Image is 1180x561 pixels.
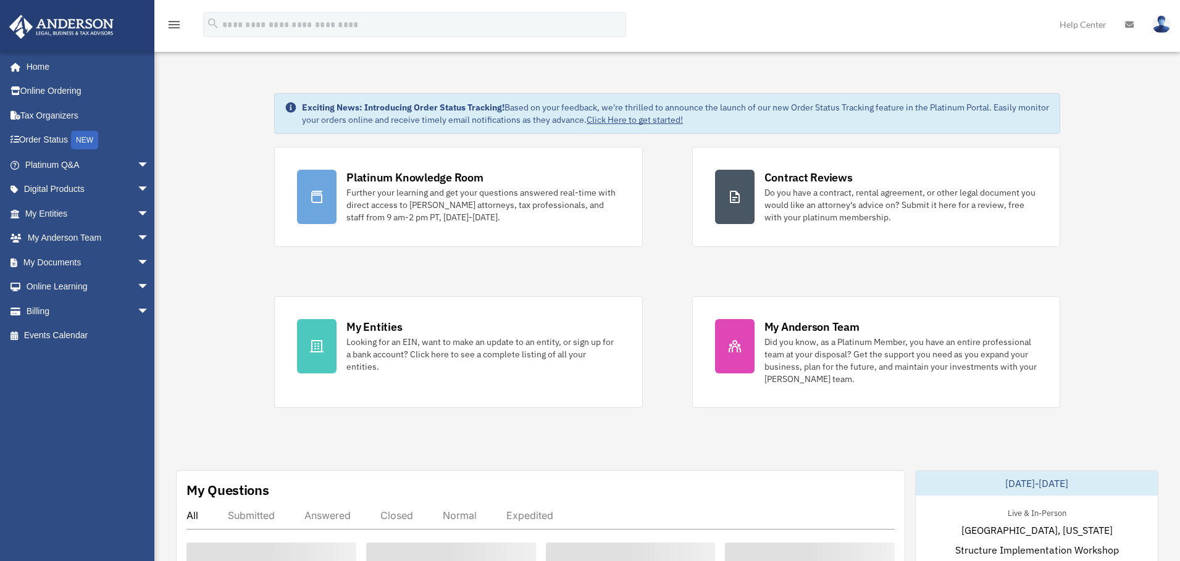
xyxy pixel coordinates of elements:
a: Online Ordering [9,79,168,104]
a: Order StatusNEW [9,128,168,153]
div: Submitted [228,509,275,522]
a: My Documentsarrow_drop_down [9,250,168,275]
span: arrow_drop_down [137,177,162,202]
span: arrow_drop_down [137,201,162,226]
div: Expedited [506,509,553,522]
a: Click Here to get started! [587,114,683,125]
div: Based on your feedback, we're thrilled to announce the launch of our new Order Status Tracking fe... [302,101,1050,126]
a: Platinum Q&Aarrow_drop_down [9,152,168,177]
div: Looking for an EIN, want to make an update to an entity, or sign up for a bank account? Click her... [346,336,619,373]
a: Billingarrow_drop_down [9,299,168,323]
div: NEW [71,131,98,149]
a: menu [167,22,182,32]
i: menu [167,17,182,32]
a: Online Learningarrow_drop_down [9,275,168,299]
a: My Anderson Teamarrow_drop_down [9,226,168,251]
div: [DATE]-[DATE] [916,471,1158,496]
div: Contract Reviews [764,170,853,185]
a: Events Calendar [9,323,168,348]
a: My Anderson Team Did you know, as a Platinum Member, you have an entire professional team at your... [692,296,1060,408]
div: Answered [304,509,351,522]
div: Live & In-Person [998,505,1076,518]
div: Normal [443,509,477,522]
img: Anderson Advisors Platinum Portal [6,15,117,39]
a: My Entities Looking for an EIN, want to make an update to an entity, or sign up for a bank accoun... [274,296,642,408]
div: Closed [380,509,413,522]
div: My Questions [186,481,269,499]
span: arrow_drop_down [137,250,162,275]
i: search [206,17,220,30]
span: arrow_drop_down [137,299,162,324]
a: Tax Organizers [9,103,168,128]
strong: Exciting News: Introducing Order Status Tracking! [302,102,504,113]
div: Did you know, as a Platinum Member, you have an entire professional team at your disposal? Get th... [764,336,1037,385]
span: arrow_drop_down [137,152,162,178]
a: Home [9,54,162,79]
div: My Entities [346,319,402,335]
a: My Entitiesarrow_drop_down [9,201,168,226]
div: Do you have a contract, rental agreement, or other legal document you would like an attorney's ad... [764,186,1037,223]
div: Further your learning and get your questions answered real-time with direct access to [PERSON_NAM... [346,186,619,223]
span: [GEOGRAPHIC_DATA], [US_STATE] [961,523,1113,538]
span: arrow_drop_down [137,226,162,251]
a: Contract Reviews Do you have a contract, rental agreement, or other legal document you would like... [692,147,1060,247]
div: All [186,509,198,522]
div: My Anderson Team [764,319,860,335]
img: User Pic [1152,15,1171,33]
span: arrow_drop_down [137,275,162,300]
span: Structure Implementation Workshop [955,542,1119,557]
a: Platinum Knowledge Room Further your learning and get your questions answered real-time with dire... [274,147,642,247]
a: Digital Productsarrow_drop_down [9,177,168,202]
div: Platinum Knowledge Room [346,170,483,185]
